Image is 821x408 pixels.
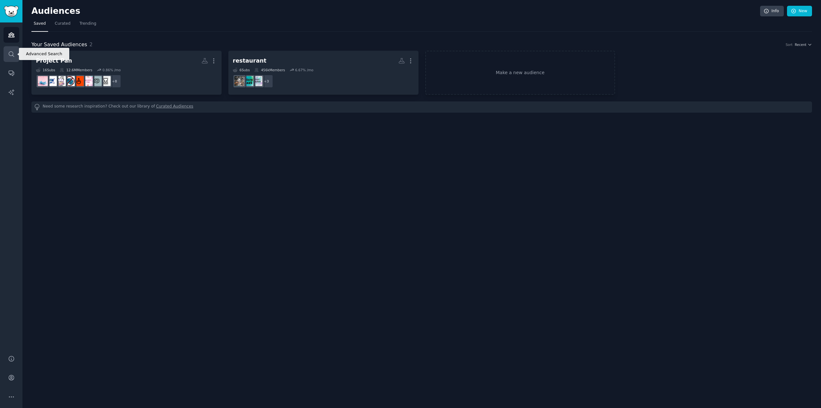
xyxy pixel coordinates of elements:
[60,68,92,72] div: 12.6M Members
[31,51,222,95] a: Project Pan16Subs12.6MMembers0.86% /mo+8ProjectPanIndiaprojectpannerprojectpanphBeautyEmptiesnobu...
[233,68,250,72] div: 6 Sub s
[228,51,419,95] a: restaurant6Subs456kMembers6.67% /mo+3indiehackersmicrosaasrestaurantowners
[34,21,46,27] span: Saved
[786,42,793,47] div: Sort
[77,19,98,32] a: Trending
[31,101,812,113] div: Need some research inspiration? Check out our library of
[243,76,253,86] img: microsaas
[254,68,285,72] div: 456k Members
[38,76,48,86] img: BeautyBoxes
[795,42,806,47] span: Recent
[795,42,812,47] button: Recent
[4,6,19,17] img: GummySearch logo
[260,74,273,88] div: + 3
[108,74,121,88] div: + 8
[252,76,262,86] img: indiehackers
[156,104,193,110] a: Curated Audiences
[92,76,102,86] img: projectpanner
[31,19,48,32] a: Saved
[101,76,111,86] img: ProjectPanIndia
[36,68,55,72] div: 16 Sub s
[83,76,93,86] img: projectpanph
[102,68,121,72] div: 0.86 % /mo
[47,76,57,86] img: indianbeautyhauls
[65,76,75,86] img: nobuy
[36,57,72,65] div: Project Pan
[760,6,784,17] a: Info
[233,57,267,65] div: restaurant
[295,68,313,72] div: 6.67 % /mo
[55,21,71,27] span: Curated
[56,76,66,86] img: makeupflatlays
[234,76,244,86] img: restaurantowners
[787,6,812,17] a: New
[89,41,93,48] span: 2
[425,51,615,95] a: Make a new audience
[31,6,760,16] h2: Audiences
[80,21,96,27] span: Trending
[53,19,73,32] a: Curated
[74,76,84,86] img: BeautyEmpties
[31,41,87,49] span: Your Saved Audiences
